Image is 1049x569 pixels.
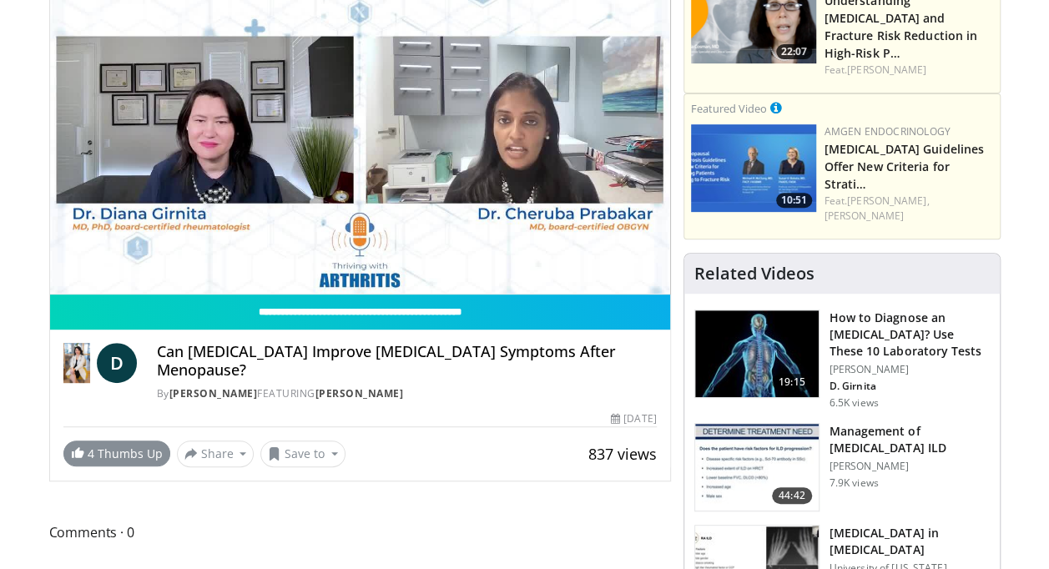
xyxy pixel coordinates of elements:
img: 7b525459-078d-43af-84f9-5c25155c8fbb.png.150x105_q85_crop-smart_upscale.jpg [691,124,816,212]
span: 4 [88,446,94,461]
p: 6.5K views [830,396,879,410]
div: [DATE] [611,411,656,426]
button: Share [177,441,255,467]
button: Save to [260,441,345,467]
a: [PERSON_NAME] [315,386,404,400]
h3: How to Diagnose an [MEDICAL_DATA]? Use These 10 Laboratory Tests [830,310,990,360]
img: 94354a42-e356-4408-ae03-74466ea68b7a.150x105_q85_crop-smart_upscale.jpg [695,310,819,397]
a: Amgen Endocrinology [825,124,951,138]
p: [PERSON_NAME] [830,363,990,376]
span: 19:15 [772,374,812,390]
h3: [MEDICAL_DATA] in [MEDICAL_DATA] [830,525,990,558]
span: 837 views [588,444,657,464]
div: Feat. [825,63,993,78]
a: 44:42 Management of [MEDICAL_DATA] ILD [PERSON_NAME] 7.9K views [694,423,990,511]
h3: Management of [MEDICAL_DATA] ILD [830,423,990,456]
p: D. Girnita [830,380,990,393]
a: [PERSON_NAME] [169,386,258,400]
div: By FEATURING [157,386,657,401]
a: [PERSON_NAME], [847,194,929,208]
p: 7.9K views [830,476,879,490]
span: 22:07 [776,44,812,59]
a: [PERSON_NAME] [825,209,904,223]
h4: Related Videos [694,264,814,284]
a: [PERSON_NAME] [847,63,926,77]
div: Feat. [825,194,993,224]
a: D [97,343,137,383]
span: 44:42 [772,487,812,504]
img: Dr. Diana Girnita [63,343,90,383]
a: 19:15 How to Diagnose an [MEDICAL_DATA]? Use These 10 Laboratory Tests [PERSON_NAME] D. Girnita 6... [694,310,990,410]
span: Comments 0 [49,521,671,543]
a: [MEDICAL_DATA] Guidelines Offer New Criteria for Strati… [825,141,985,192]
a: 10:51 [691,124,816,212]
span: 10:51 [776,193,812,208]
p: [PERSON_NAME] [830,460,990,473]
small: Featured Video [691,101,767,116]
a: 4 Thumbs Up [63,441,170,466]
img: f34b7c1c-2f02-4eb7-a3f6-ccfac58a9900.150x105_q85_crop-smart_upscale.jpg [695,424,819,511]
h4: Can [MEDICAL_DATA] Improve [MEDICAL_DATA] Symptoms After Menopause? [157,343,657,379]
